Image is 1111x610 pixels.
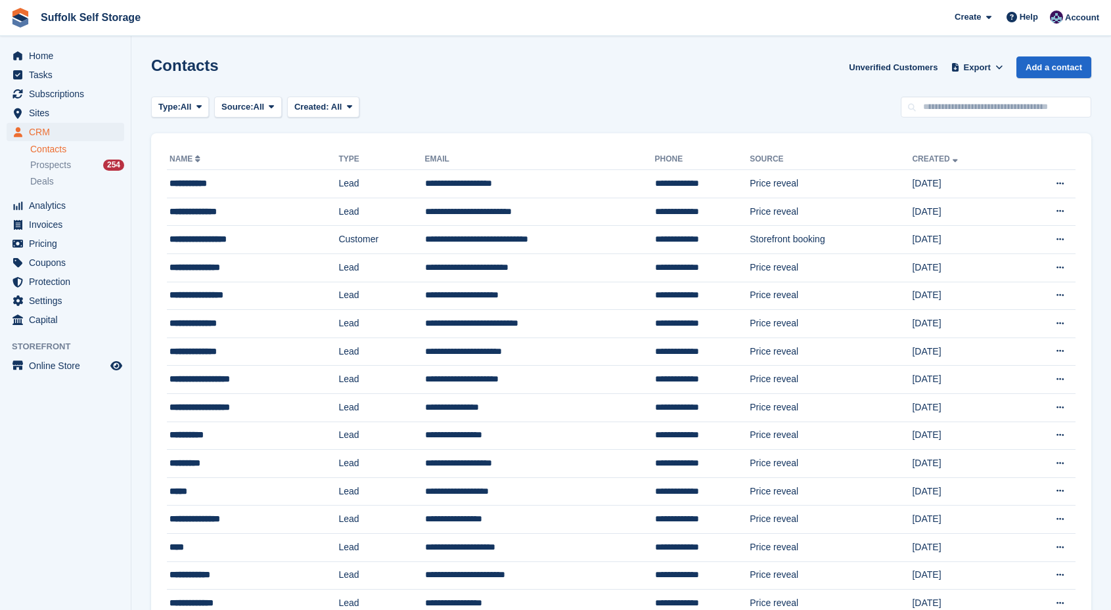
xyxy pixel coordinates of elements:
h1: Contacts [151,56,219,74]
td: Lead [338,338,424,366]
td: Price reveal [750,422,912,450]
td: Lead [338,170,424,198]
span: All [331,102,342,112]
span: Invoices [29,215,108,234]
td: Lead [338,198,424,226]
td: Storefront booking [750,226,912,254]
a: Name [170,154,203,163]
span: Source: [221,100,253,114]
span: Create [955,11,981,24]
td: [DATE] [912,170,1016,198]
span: Prospects [30,159,71,171]
td: Lead [338,282,424,310]
td: Price reveal [750,282,912,310]
a: Unverified Customers [844,56,943,78]
td: Price reveal [750,393,912,422]
td: Lead [338,561,424,590]
span: All [254,100,265,114]
a: menu [7,311,124,329]
a: Created [912,154,960,163]
td: Price reveal [750,533,912,561]
td: [DATE] [912,533,1016,561]
span: Account [1065,11,1099,24]
td: [DATE] [912,506,1016,534]
a: menu [7,66,124,84]
span: Help [1020,11,1038,24]
a: Contacts [30,143,124,156]
a: menu [7,104,124,122]
td: [DATE] [912,198,1016,226]
td: [DATE] [912,282,1016,310]
span: Subscriptions [29,85,108,103]
td: Lead [338,506,424,534]
td: Price reveal [750,338,912,366]
td: Price reveal [750,561,912,590]
span: Settings [29,292,108,310]
td: Price reveal [750,198,912,226]
a: menu [7,292,124,310]
span: Analytics [29,196,108,215]
span: Deals [30,175,54,188]
th: Email [425,149,655,170]
td: [DATE] [912,226,1016,254]
th: Phone [655,149,750,170]
a: Preview store [108,358,124,374]
td: [DATE] [912,338,1016,366]
span: Capital [29,311,108,329]
a: menu [7,253,124,272]
a: menu [7,234,124,253]
span: Sites [29,104,108,122]
td: Price reveal [750,366,912,394]
td: [DATE] [912,366,1016,394]
td: Lead [338,477,424,506]
a: menu [7,47,124,65]
td: [DATE] [912,393,1016,422]
a: menu [7,196,124,215]
td: Lead [338,393,424,422]
td: Lead [338,310,424,338]
td: Price reveal [750,450,912,478]
span: Online Store [29,357,108,375]
button: Source: All [214,97,282,118]
td: [DATE] [912,450,1016,478]
td: [DATE] [912,477,1016,506]
span: Home [29,47,108,65]
a: menu [7,357,124,375]
td: Lead [338,422,424,450]
th: Type [338,149,424,170]
div: 254 [103,160,124,171]
td: [DATE] [912,561,1016,590]
a: Deals [30,175,124,188]
td: Customer [338,226,424,254]
button: Created: All [287,97,359,118]
span: All [181,100,192,114]
a: Prospects 254 [30,158,124,172]
button: Export [948,56,1006,78]
span: Coupons [29,253,108,272]
td: Price reveal [750,506,912,534]
span: Tasks [29,66,108,84]
span: Created: [294,102,329,112]
td: Lead [338,450,424,478]
td: Price reveal [750,253,912,282]
img: William Notcutt [1050,11,1063,24]
td: [DATE] [912,253,1016,282]
td: [DATE] [912,310,1016,338]
th: Source [750,149,912,170]
td: Price reveal [750,477,912,506]
td: Lead [338,253,424,282]
span: CRM [29,123,108,141]
td: Lead [338,533,424,561]
a: menu [7,272,124,291]
a: menu [7,85,124,103]
button: Type: All [151,97,209,118]
span: Export [964,61,991,74]
td: Price reveal [750,170,912,198]
td: [DATE] [912,422,1016,450]
a: menu [7,215,124,234]
td: Lead [338,366,424,394]
td: Price reveal [750,310,912,338]
span: Type: [158,100,181,114]
img: stora-icon-8386f47178a22dfd0bd8f6a31ec36ba5ce8667c1dd55bd0f319d3a0aa187defe.svg [11,8,30,28]
a: menu [7,123,124,141]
